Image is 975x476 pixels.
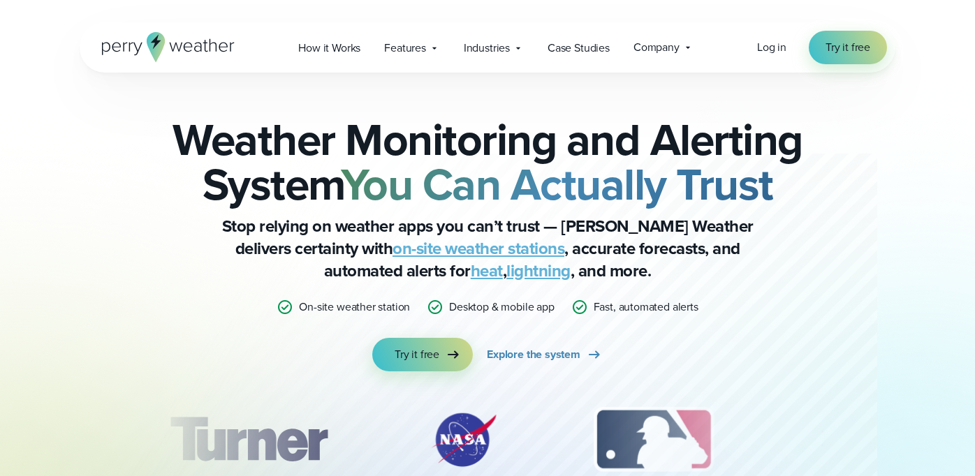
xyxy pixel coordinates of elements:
img: MLB.svg [580,405,727,475]
p: Desktop & mobile app [449,299,554,315]
span: Company [633,39,680,56]
a: Case Studies [536,34,622,62]
a: Try it free [809,31,887,64]
span: Explore the system [487,346,580,363]
p: Fast, automated alerts [594,299,698,315]
span: How it Works [298,40,360,57]
span: Try it free [395,346,439,363]
span: Log in [757,39,786,55]
strong: You Can Actually Trust [341,151,773,217]
p: Stop relying on weather apps you can’t trust — [PERSON_NAME] Weather delivers certainty with , ac... [208,215,767,282]
span: Features [384,40,426,57]
span: Industries [464,40,510,57]
a: How it Works [286,34,372,62]
a: on-site weather stations [393,236,564,261]
a: Explore the system [487,338,603,371]
span: Case Studies [548,40,610,57]
div: 3 of 12 [580,405,727,475]
div: 1 of 12 [149,405,348,475]
p: On-site weather station [299,299,410,315]
div: 4 of 12 [795,405,907,475]
img: PGA.svg [795,405,907,475]
span: Try it free [826,39,870,56]
div: 2 of 12 [415,405,513,475]
a: Try it free [372,338,473,371]
a: Log in [757,39,786,56]
a: lightning [506,258,571,283]
a: heat [471,258,503,283]
img: NASA.svg [415,405,513,475]
h2: Weather Monitoring and Alerting System [149,117,826,207]
img: Turner-Construction_1.svg [149,405,348,475]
